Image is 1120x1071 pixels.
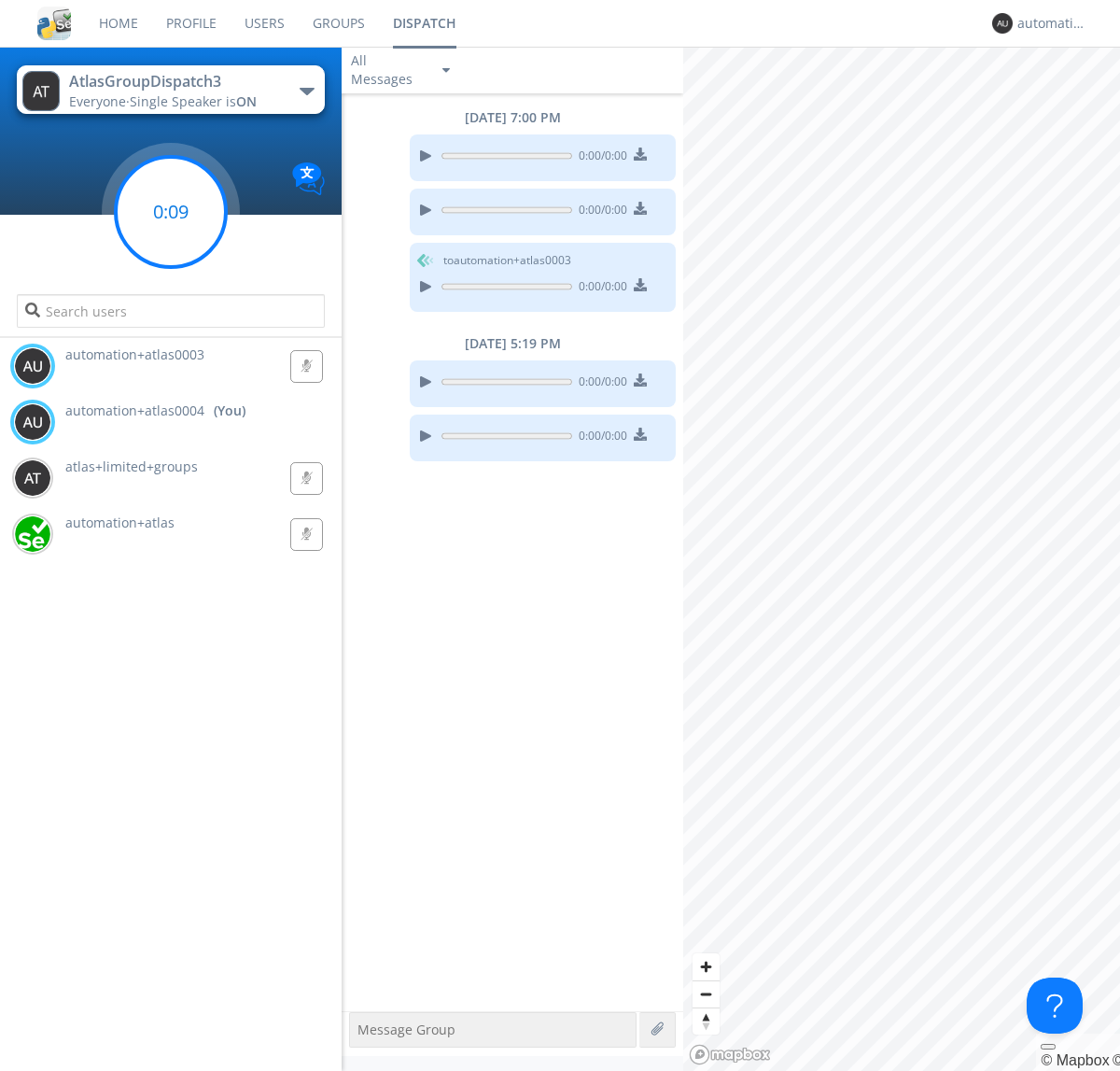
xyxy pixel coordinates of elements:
[572,148,627,168] span: 0:00 / 0:00
[572,428,627,448] span: 0:00 / 0:00
[572,202,627,222] span: 0:00 / 0:00
[65,345,204,363] span: automation+atlas0003
[22,71,60,111] img: 373638.png
[442,68,450,73] img: caret-down-sm.svg
[69,92,279,111] div: Everyone ·
[14,347,51,385] img: 373638.png
[342,334,683,353] div: [DATE] 5:19 PM
[342,108,683,127] div: [DATE] 7:00 PM
[69,71,279,92] div: AtlasGroupDispatch3
[634,278,647,291] img: download media button
[17,294,324,328] input: Search users
[992,13,1013,34] img: 373638.png
[634,428,647,441] img: download media button
[693,953,720,980] button: Zoom in
[1017,14,1087,33] div: automation+atlas0004
[572,278,627,299] span: 0:00 / 0:00
[1041,1052,1109,1068] a: Mapbox
[1041,1044,1056,1050] button: Toggle attribution
[65,402,204,420] span: automation+atlas0004
[37,7,71,40] img: cddb5a64eb264b2086981ab96f4c1ba7
[689,1044,771,1065] a: Mapbox logo
[65,458,198,475] span: atlas+limited+groups
[14,515,51,553] img: d2d01cd9b4174d08988066c6d424eccd
[634,202,647,215] img: download media button
[292,162,325,195] img: Translation enabled
[130,92,257,110] span: Single Speaker is
[351,51,426,89] div: All Messages
[14,403,51,441] img: 373638.png
[693,1008,720,1035] button: Reset bearing to north
[693,980,720,1008] button: Zoom out
[236,92,257,110] span: ON
[214,402,245,420] div: (You)
[572,373,627,394] span: 0:00 / 0:00
[1027,978,1083,1034] iframe: Toggle Customer Support
[14,459,51,497] img: 373638.png
[65,514,175,531] span: automation+atlas
[443,252,571,269] span: to automation+atlas0003
[693,1008,720,1035] span: Reset bearing to north
[693,981,720,1008] span: Zoom out
[17,65,324,114] button: AtlasGroupDispatch3Everyone·Single Speaker isON
[634,373,647,387] img: download media button
[634,148,647,161] img: download media button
